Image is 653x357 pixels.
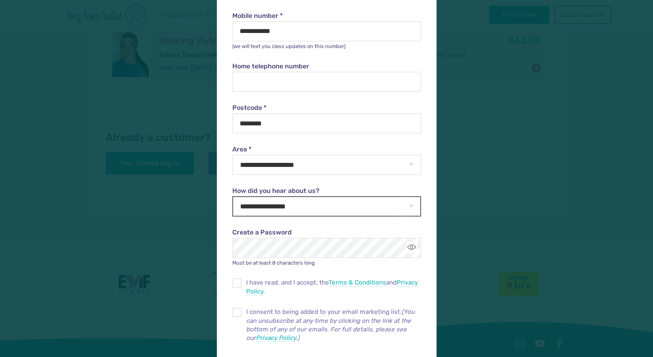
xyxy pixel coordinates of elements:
label: How did you hear about us? [232,186,421,195]
small: (we will text you class updates on this number) [232,43,345,49]
span: I have read, and I accept, the and . [246,278,421,296]
button: Toggle password visibility [406,242,417,253]
a: Privacy Policy [246,279,418,295]
label: Area * [232,145,421,154]
label: Home telephone number [232,62,421,71]
label: Postcode * [232,103,421,112]
p: I consent to being added to your email marketing list. [246,308,421,342]
a: Privacy Policy [256,334,296,342]
label: Create a Password [232,228,421,237]
a: Terms & Conditions [329,279,386,287]
small: Must be at least 8 characters long [232,260,315,266]
label: Mobile number * [232,11,421,20]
